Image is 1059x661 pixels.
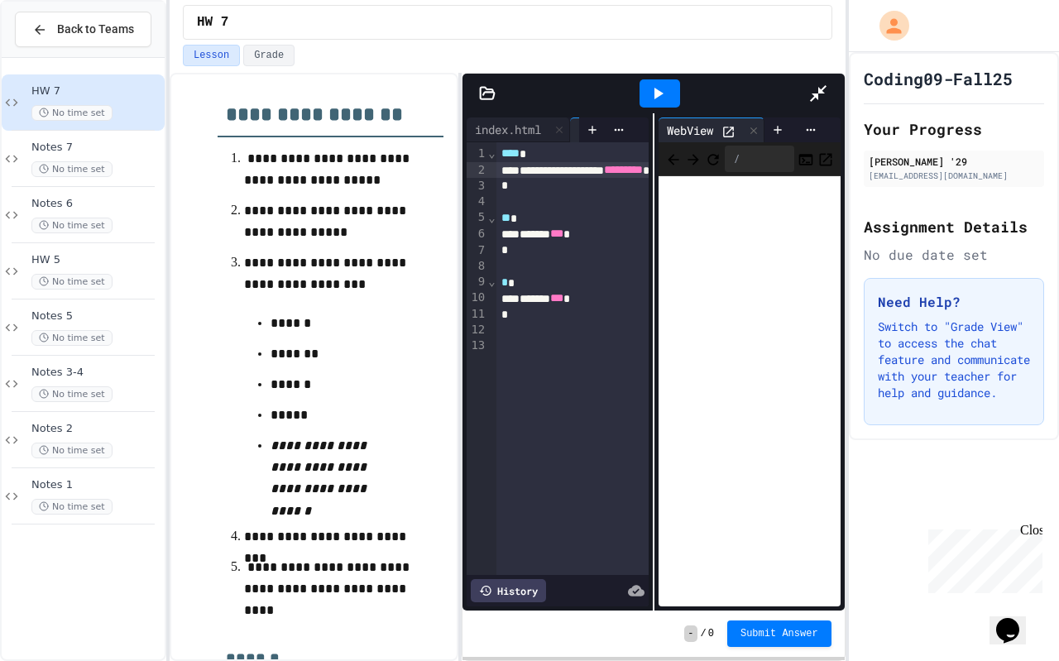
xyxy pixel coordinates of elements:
[31,422,161,436] span: Notes 2
[197,12,228,32] span: HW 7
[467,226,487,242] div: 6
[31,309,161,323] span: Notes 5
[869,154,1039,169] div: [PERSON_NAME] '29
[31,218,113,233] span: No time set
[990,595,1042,644] iframe: chat widget
[725,146,794,172] div: /
[467,242,487,258] div: 7
[467,258,487,274] div: 8
[31,443,113,458] span: No time set
[701,627,707,640] span: /
[31,366,161,380] span: Notes 3-4
[817,149,834,169] button: Open in new tab
[878,292,1030,312] h3: Need Help?
[487,146,496,160] span: Fold line
[467,162,487,179] div: 2
[864,117,1044,141] h2: Your Progress
[467,146,487,162] div: 1
[15,12,151,47] button: Back to Teams
[31,386,113,402] span: No time set
[864,215,1044,238] h2: Assignment Details
[467,209,487,226] div: 5
[31,330,113,346] span: No time set
[467,121,549,138] div: index.html
[570,122,653,139] div: styles.css
[487,211,496,224] span: Fold line
[31,253,161,267] span: HW 5
[659,122,721,139] div: WebView
[243,45,295,66] button: Grade
[183,45,240,66] button: Lesson
[467,338,487,353] div: 13
[467,178,487,194] div: 3
[705,149,721,169] button: Refresh
[487,275,496,288] span: Fold line
[31,499,113,515] span: No time set
[467,306,487,322] div: 11
[467,290,487,306] div: 10
[570,117,673,142] div: styles.css
[31,478,161,492] span: Notes 1
[864,245,1044,265] div: No due date set
[659,176,841,607] iframe: Web Preview
[57,21,134,38] span: Back to Teams
[798,149,814,169] button: Console
[665,148,682,169] span: Back
[31,141,161,155] span: Notes 7
[922,523,1042,593] iframe: chat widget
[864,67,1013,90] h1: Coding09-Fall25
[31,274,113,290] span: No time set
[467,322,487,338] div: 12
[31,84,161,98] span: HW 7
[471,579,546,602] div: History
[467,194,487,209] div: 4
[31,105,113,121] span: No time set
[727,620,831,647] button: Submit Answer
[659,117,764,142] div: WebView
[31,161,113,177] span: No time set
[708,627,714,640] span: 0
[862,7,913,45] div: My Account
[684,625,697,642] span: -
[467,274,487,290] div: 9
[7,7,114,105] div: Chat with us now!Close
[740,627,818,640] span: Submit Answer
[31,197,161,211] span: Notes 6
[869,170,1039,182] div: [EMAIL_ADDRESS][DOMAIN_NAME]
[878,319,1030,401] p: Switch to "Grade View" to access the chat feature and communicate with your teacher for help and ...
[467,117,570,142] div: index.html
[685,148,702,169] span: Forward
